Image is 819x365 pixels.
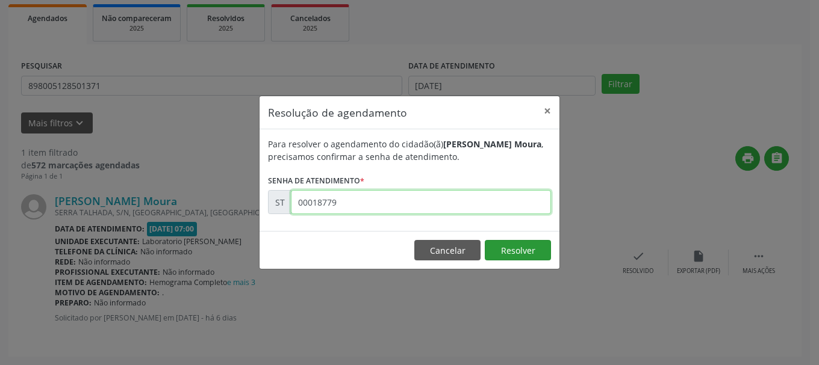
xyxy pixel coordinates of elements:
[414,240,481,260] button: Cancelar
[268,171,364,190] label: Senha de atendimento
[443,138,541,150] b: [PERSON_NAME] Moura
[485,240,551,260] button: Resolver
[268,138,551,163] div: Para resolver o agendamento do cidadão(ã) , precisamos confirmar a senha de atendimento.
[268,105,407,120] h5: Resolução de agendamento
[535,96,559,126] button: Close
[268,190,291,214] div: ST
